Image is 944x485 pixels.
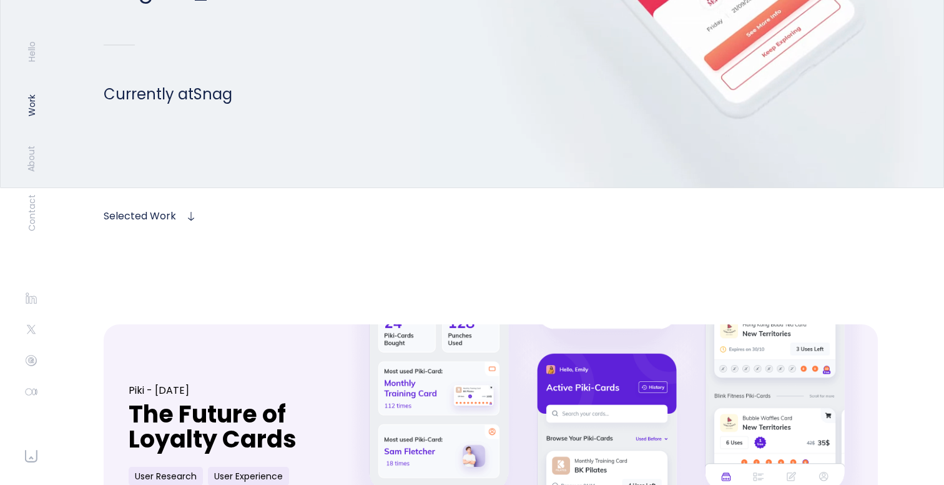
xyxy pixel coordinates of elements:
a: Hello [25,41,37,62]
h1: Currently at [104,83,366,106]
div: Piki - [DATE] [129,384,316,397]
a: Selected Work [104,209,176,223]
a: Work [25,94,37,116]
a: Snag [194,84,232,104]
a: About [25,146,37,172]
h1: The Future of Loyalty Cards [129,402,316,452]
a: Contact [25,194,37,231]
